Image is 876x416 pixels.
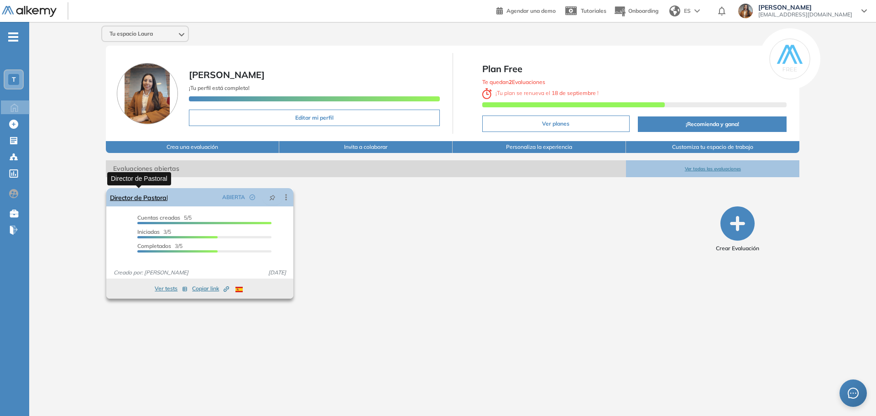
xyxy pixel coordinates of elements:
[279,141,453,153] button: Invita a colaborar
[496,5,556,16] a: Agendar una demo
[269,194,276,201] span: pushpin
[106,160,626,177] span: Evaluaciones abiertas
[694,9,700,13] img: arrow
[758,11,852,18] span: [EMAIL_ADDRESS][DOMAIN_NAME]
[638,116,787,132] button: ¡Recomienda y gana!
[137,214,192,221] span: 5/5
[235,287,243,292] img: ESP
[684,7,691,15] span: ES
[106,141,279,153] button: Crea una evaluación
[110,269,192,277] span: Creado por: [PERSON_NAME]
[506,7,556,14] span: Agendar una demo
[137,228,160,235] span: Iniciadas
[626,141,799,153] button: Customiza tu espacio de trabajo
[482,116,630,132] button: Ver planes
[155,283,188,294] button: Ver tests
[509,79,512,85] b: 2
[550,90,597,96] b: 18 de septiembre
[669,5,680,16] img: world
[482,90,599,96] span: ¡ Tu plan se renueva el !
[626,160,799,177] button: Ver todas las evaluaciones
[262,190,282,205] button: pushpin
[482,88,492,99] img: clock-svg
[8,36,18,38] i: -
[581,7,606,14] span: Tutoriales
[192,284,229,293] span: Copiar link
[2,6,57,17] img: Logo
[716,206,759,253] button: Crear Evaluación
[482,62,787,76] span: Plan Free
[758,4,852,11] span: [PERSON_NAME]
[137,242,171,249] span: Completados
[137,242,182,249] span: 3/5
[109,30,153,37] span: Tu espacio Laura
[107,172,171,185] div: Director de Pastoral
[189,110,440,126] button: Editar mi perfil
[137,228,171,235] span: 3/5
[110,188,168,206] a: Director de Pastoral
[250,195,255,200] span: check-circle
[137,214,180,221] span: Cuentas creadas
[265,269,290,277] span: [DATE]
[716,244,759,253] span: Crear Evaluación
[189,84,250,91] span: ¡Tu perfil está completo!
[482,79,545,85] span: Te quedan Evaluaciones
[614,1,658,21] button: Onboarding
[117,63,178,124] img: Foto de perfil
[453,141,626,153] button: Personaliza la experiencia
[12,76,16,83] span: T
[628,7,658,14] span: Onboarding
[222,193,245,201] span: ABIERTA
[848,388,859,399] span: message
[189,69,265,80] span: [PERSON_NAME]
[192,283,229,294] button: Copiar link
